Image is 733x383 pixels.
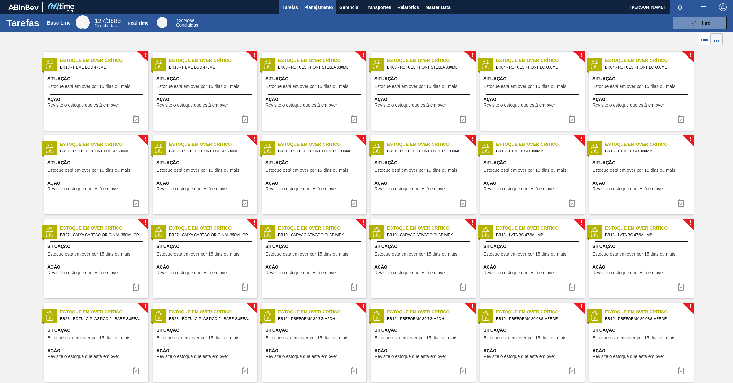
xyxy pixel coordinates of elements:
[47,243,147,250] span: Situação
[128,197,143,209] div: Completar tarefa: 30310692
[362,304,364,309] span: !
[156,243,256,250] span: Situação
[265,243,365,250] span: Situação
[47,348,147,354] span: Ação
[253,304,255,309] span: !
[689,137,691,141] span: !
[387,148,470,155] span: BR21 - RÓTULO FRONT BC ZERO 300ML
[564,281,579,293] div: Completar tarefa: 30310697
[128,113,143,126] div: Completar tarefa: 30310689
[304,3,333,11] span: Planejamento
[144,53,146,58] span: !
[374,168,457,173] span: Estoque está em over por 15 dias ou mais
[265,354,337,359] span: Revisite o estoque que está em over
[397,3,419,11] span: Relatórios
[605,141,694,148] span: Estoque em Over Crítico
[47,96,147,103] span: Ação
[455,197,470,209] button: icon-task complete
[677,367,685,374] img: icon-task complete
[282,3,298,11] span: Tarefas
[350,283,358,291] img: icon-task complete
[253,137,255,141] span: !
[564,197,579,209] button: icon-task complete
[677,115,685,123] img: icon-task complete
[592,187,664,191] span: Revisite o estoque que está em over
[265,252,348,256] span: Estoque está em over por 15 dias ou mais
[6,19,39,27] h1: Tarefas
[265,336,348,340] span: Estoque está em over por 15 dias ou mais
[592,252,675,256] span: Estoque está em over por 15 dias ou mais
[45,144,54,153] img: status
[169,148,252,155] span: BR22 - RÓTULO FRONT POLAR 600ML
[374,348,474,354] span: Ação
[132,199,140,207] img: icon-task complete
[263,227,272,237] img: status
[483,348,583,354] span: Ação
[47,103,119,108] span: Revisite o estoque que está em over
[483,354,555,359] span: Revisite o estoque que está em over
[496,148,579,155] span: BR16 - FILME LISO 300MM
[455,281,470,293] div: Completar tarefa: 30310696
[265,327,365,334] span: Situação
[132,367,140,374] img: icon-task complete
[47,168,130,173] span: Estoque está em over por 15 dias ou mais
[590,60,599,69] img: status
[673,197,688,209] button: icon-task complete
[374,354,446,359] span: Revisite o estoque que está em over
[564,113,579,126] div: Completar tarefa: 30310691
[176,22,198,28] span: Concluídas
[592,84,675,89] span: Estoque está em over por 15 dias ou mais
[372,60,381,69] img: status
[253,220,255,225] span: !
[366,3,391,11] span: Transportes
[156,159,256,166] span: Situação
[278,225,366,232] span: Estoque em Over Crítico
[265,180,365,187] span: Ação
[156,180,256,187] span: Ação
[265,84,348,89] span: Estoque está em over por 15 dias ou mais
[60,148,143,155] span: BR22 - RÓTULO FRONT POLAR 600ML
[677,283,685,291] img: icon-task complete
[568,199,576,207] img: icon-task complete
[568,115,576,123] img: icon-task complete
[471,220,473,225] span: !
[387,64,470,71] span: BR03 - RÓTULO FRONT STELLA 330ML
[673,17,727,29] button: Filtro
[278,148,361,155] span: BR21 - RÓTULO FRONT BC ZERO 300ML
[45,60,54,69] img: status
[128,197,143,209] button: icon-task complete
[496,232,579,238] span: BR13 - LATA BC 473ML MP
[154,311,163,321] img: status
[156,252,239,256] span: Estoque está em over por 15 dias ou mais
[605,64,688,71] span: BR04 - RÓTULO FRONT BC 600ML
[496,309,585,315] span: Estoque em Over Crítico
[156,264,256,270] span: Ação
[387,309,476,315] span: Estoque em Over Crítico
[278,57,366,64] span: Estoque em Over Crítico
[568,283,576,291] img: icon-task complete
[47,84,130,89] span: Estoque está em over por 15 dias ou mais
[94,23,117,28] span: Concluídas
[387,232,470,238] span: BR19 - CARVAO ATIVADO CLARIMEX
[483,187,555,191] span: Revisite o estoque que está em over
[673,364,688,377] button: icon-task complete
[156,103,228,108] span: Revisite o estoque que está em over
[94,18,121,28] div: Base Line
[374,84,457,89] span: Estoque está em over por 15 dias ou mais
[455,364,470,377] button: icon-task complete
[169,57,257,64] span: Estoque em Over Crítico
[156,348,256,354] span: Ação
[374,270,446,275] span: Revisite o estoque que está em over
[481,144,490,153] img: status
[156,270,228,275] span: Revisite o estoque que está em over
[719,3,727,11] img: Logout
[580,304,582,309] span: !
[47,336,130,340] span: Estoque está em over por 15 dias ou mais
[564,364,579,377] div: Completar tarefa: 30310700
[169,64,252,71] span: BR18 - FILME BUD 473ML
[592,168,675,173] span: Estoque está em over por 15 dias ou mais
[564,113,579,126] button: icon-task complete
[346,113,361,126] div: Completar tarefa: 30310690
[154,60,163,69] img: status
[144,137,146,141] span: !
